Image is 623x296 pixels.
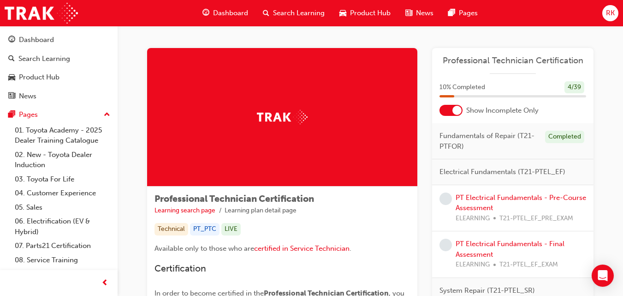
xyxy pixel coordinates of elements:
a: PT Electrical Fundamentals - Pre-Course Assessment [456,193,586,212]
span: RK [606,8,615,18]
div: Open Intercom Messenger [592,265,614,287]
span: Show Incomplete Only [466,105,539,116]
a: 06. Electrification (EV & Hybrid) [11,214,114,239]
div: Technical [154,223,188,236]
span: search-icon [263,7,269,19]
span: pages-icon [8,111,15,119]
div: Search Learning [18,54,70,64]
span: 10 % Completed [439,82,485,93]
a: Product Hub [4,69,114,86]
span: Fundamentals of Repair (T21-PTFOR) [439,131,538,151]
span: Electrical Fundamentals (T21-PTEL_EF) [439,167,565,177]
li: Learning plan detail page [225,205,297,216]
a: 03. Toyota For Life [11,172,114,187]
span: car-icon [8,73,15,82]
span: Available only to those who are [154,244,254,253]
span: T21-PTEL_EF_EXAM [499,260,558,270]
div: Product Hub [19,72,59,83]
span: Search Learning [273,8,325,18]
div: Dashboard [19,35,54,45]
a: car-iconProduct Hub [332,4,398,23]
span: guage-icon [8,36,15,44]
a: search-iconSearch Learning [255,4,332,23]
span: up-icon [104,109,110,121]
a: guage-iconDashboard [195,4,255,23]
div: LIVE [221,223,241,236]
span: ELEARNING [456,213,490,224]
span: News [416,8,433,18]
img: Trak [5,3,78,24]
div: PT_PTC [190,223,220,236]
span: Pages [459,8,478,18]
img: Trak [257,110,308,124]
a: Search Learning [4,50,114,67]
span: . [350,244,351,253]
span: car-icon [339,7,346,19]
span: search-icon [8,55,15,63]
span: System Repair (T21-PTEL_SR) [439,285,535,296]
a: certified in Service Technician [254,244,350,253]
button: Pages [4,106,114,123]
a: 01. Toyota Academy - 2025 Dealer Training Catalogue [11,123,114,148]
span: learningRecordVerb_NONE-icon [439,239,452,251]
span: Professional Technician Certification [154,193,314,204]
div: Pages [19,109,38,120]
a: 08. Service Training [11,253,114,267]
div: Completed [545,131,584,143]
a: Professional Technician Certification [439,55,586,66]
span: Certification [154,263,206,274]
a: PT Electrical Fundamentals - Final Assessment [456,240,564,259]
span: Dashboard [213,8,248,18]
button: DashboardSearch LearningProduct HubNews [4,30,114,106]
a: News [4,88,114,105]
a: news-iconNews [398,4,441,23]
span: Product Hub [350,8,391,18]
div: News [19,91,36,102]
span: guage-icon [202,7,209,19]
div: 4 / 39 [564,81,584,94]
a: 09. Technical Training [11,267,114,281]
a: Learning search page [154,206,215,214]
span: ELEARNING [456,260,490,270]
a: 05. Sales [11,200,114,215]
span: T21-PTEL_EF_PRE_EXAM [499,213,573,224]
a: pages-iconPages [441,4,485,23]
a: 07. Parts21 Certification [11,239,114,253]
button: RK [602,5,618,21]
a: 04. Customer Experience [11,186,114,200]
span: news-icon [405,7,412,19]
a: 02. New - Toyota Dealer Induction [11,148,114,172]
a: Dashboard [4,31,114,48]
span: pages-icon [448,7,455,19]
span: news-icon [8,92,15,101]
span: learningRecordVerb_NONE-icon [439,193,452,205]
span: prev-icon [101,278,108,289]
